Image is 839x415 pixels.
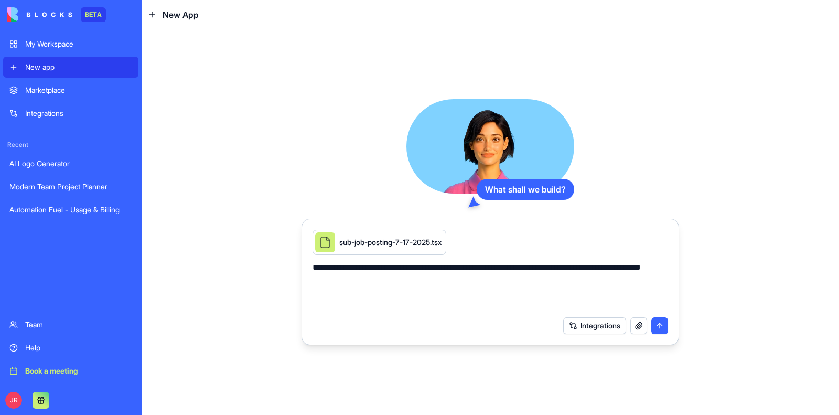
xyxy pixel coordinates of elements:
[3,57,138,78] a: New app
[3,153,138,174] a: AI Logo Generator
[25,366,132,376] div: Book a meeting
[81,7,106,22] div: BETA
[3,141,138,149] span: Recent
[25,108,132,119] div: Integrations
[563,317,626,334] button: Integrations
[25,320,132,330] div: Team
[25,85,132,95] div: Marketplace
[3,80,138,101] a: Marketplace
[3,199,138,220] a: Automation Fuel - Usage & Billing
[3,360,138,381] a: Book a meeting
[3,103,138,124] a: Integrations
[3,337,138,358] a: Help
[25,343,132,353] div: Help
[7,7,72,22] img: logo
[25,62,132,72] div: New app
[9,205,132,215] div: Automation Fuel - Usage & Billing
[5,392,22,409] span: JR
[9,182,132,192] div: Modern Team Project Planner
[163,8,199,21] span: New App
[339,237,442,248] div: sub-job-posting-7-17-2025.tsx
[3,314,138,335] a: Team
[7,7,106,22] a: BETA
[477,179,574,200] div: What shall we build?
[3,176,138,197] a: Modern Team Project Planner
[25,39,132,49] div: My Workspace
[9,158,132,169] div: AI Logo Generator
[3,34,138,55] a: My Workspace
